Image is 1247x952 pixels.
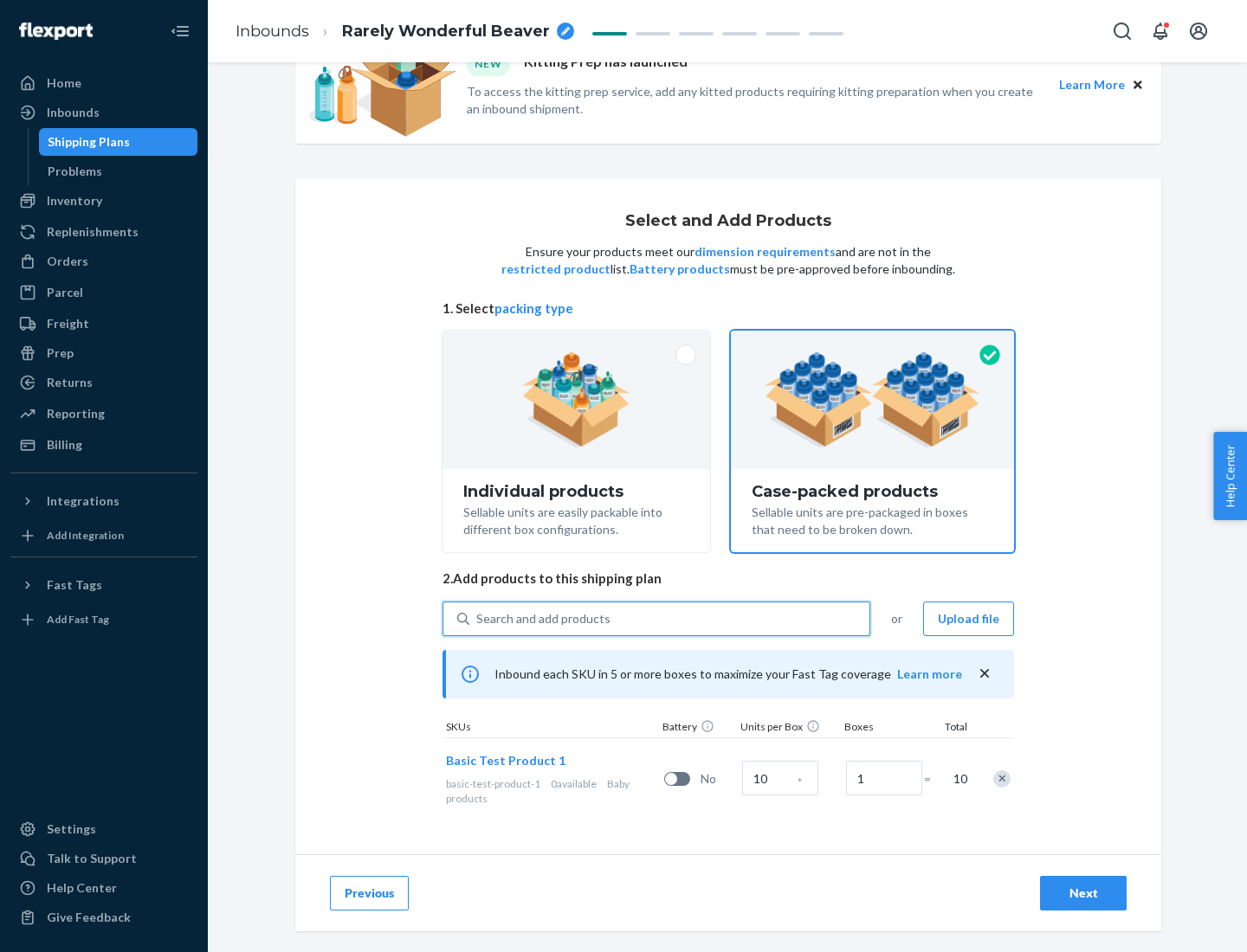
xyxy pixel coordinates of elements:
[10,487,197,515] button: Integrations
[976,665,993,683] button: close
[463,483,689,500] div: Individual products
[47,850,137,867] div: Talk to Support
[630,261,730,278] button: Battery products
[47,820,96,838] div: Settings
[659,719,737,737] div: Battery
[47,492,120,510] div: Integrations
[897,666,962,683] button: Learn more
[10,815,197,843] a: Settings
[524,52,688,75] p: Kitting Prep has launched
[47,284,83,301] div: Parcel
[342,21,550,43] span: Rarely Wonderful Beaver
[923,601,1014,636] button: Upload file
[625,213,831,230] h1: Select and Add Products
[10,279,197,306] a: Parcel
[551,777,597,790] span: 0 available
[222,6,588,57] ol: breadcrumbs
[48,133,130,151] div: Shipping Plans
[47,576,102,594] div: Fast Tags
[163,14,197,48] button: Close Navigation
[1040,876,1127,910] button: Next
[10,400,197,428] a: Reporting
[39,158,198,185] a: Problems
[47,104,100,121] div: Inbounds
[10,522,197,550] a: Add Integration
[500,243,957,278] p: Ensure your products meet our and are not in the list. must be pre-approved before inbounding.
[10,845,197,872] a: Talk to Support
[10,606,197,634] a: Add Fast Tag
[695,243,836,261] button: dimension requirements
[47,374,93,391] div: Returns
[10,369,197,396] a: Returns
[846,761,922,795] input: Number of boxes
[47,879,117,897] div: Help Center
[1213,432,1247,520] button: Help Center
[10,248,197,275] a: Orders
[443,569,1014,588] span: 2. Add products to this shipping plan
[10,431,197,459] a: Billing
[924,770,941,788] span: =
[446,753,565,768] span: Basic Test Product 1
[752,500,993,538] div: Sellable units are pre-packaged in boxes that need to be broken down.
[737,719,841,737] div: Units per Box
[47,528,124,543] div: Add Integration
[19,23,93,40] img: Flexport logo
[463,500,689,538] div: Sellable units are easily packable into different box configurations.
[476,610,611,627] div: Search and add products
[48,163,102,180] div: Problems
[47,253,88,270] div: Orders
[742,761,818,795] input: Case Quantity
[47,344,74,362] div: Prep
[39,128,198,156] a: Shipping Plans
[1105,14,1140,48] button: Open Search Box
[47,612,109,627] div: Add Fast Tag
[47,405,105,422] div: Reporting
[47,436,82,453] div: Billing
[446,777,540,790] span: basic-test-product-1
[446,776,657,806] div: Baby products
[47,223,139,241] div: Replenishments
[10,904,197,931] button: Give Feedback
[501,261,611,278] button: restricted product
[10,339,197,367] a: Prep
[701,770,735,788] span: No
[891,610,902,627] span: or
[765,352,980,447] img: case-pack.59cecea509d18c883b923b81aeac6d0b.png
[446,752,565,769] button: Basic Test Product 1
[1128,75,1147,94] button: Close
[10,218,197,246] a: Replenishments
[10,310,197,338] a: Freight
[522,352,630,447] img: individual-pack.facf35554cb0f1810c75b2bd6df2d64e.png
[950,770,967,788] span: 10
[10,99,197,126] a: Inbounds
[10,187,197,215] a: Inventory
[443,299,1014,318] span: 1. Select
[10,874,197,902] a: Help Center
[841,719,927,737] div: Boxes
[467,83,1043,118] p: To access the kitting prep service, add any kitted products requiring kitting preparation when yo...
[1143,14,1178,48] button: Open notifications
[993,770,1011,788] div: Remove Item
[330,876,409,910] button: Previous
[47,192,102,209] div: Inventory
[10,571,197,599] button: Fast Tags
[443,719,659,737] div: SKUs
[752,483,993,500] div: Case-packed products
[47,74,81,92] div: Home
[494,299,573,318] button: packing type
[467,52,510,75] div: NEW
[1059,75,1125,94] button: Learn More
[47,315,89,332] div: Freight
[1181,14,1216,48] button: Open account menu
[1055,884,1112,902] div: Next
[47,909,131,926] div: Give Feedback
[10,69,197,97] a: Home
[927,719,971,737] div: Total
[236,22,309,41] a: Inbounds
[443,650,1014,698] div: Inbound each SKU in 5 or more boxes to maximize your Fast Tag coverage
